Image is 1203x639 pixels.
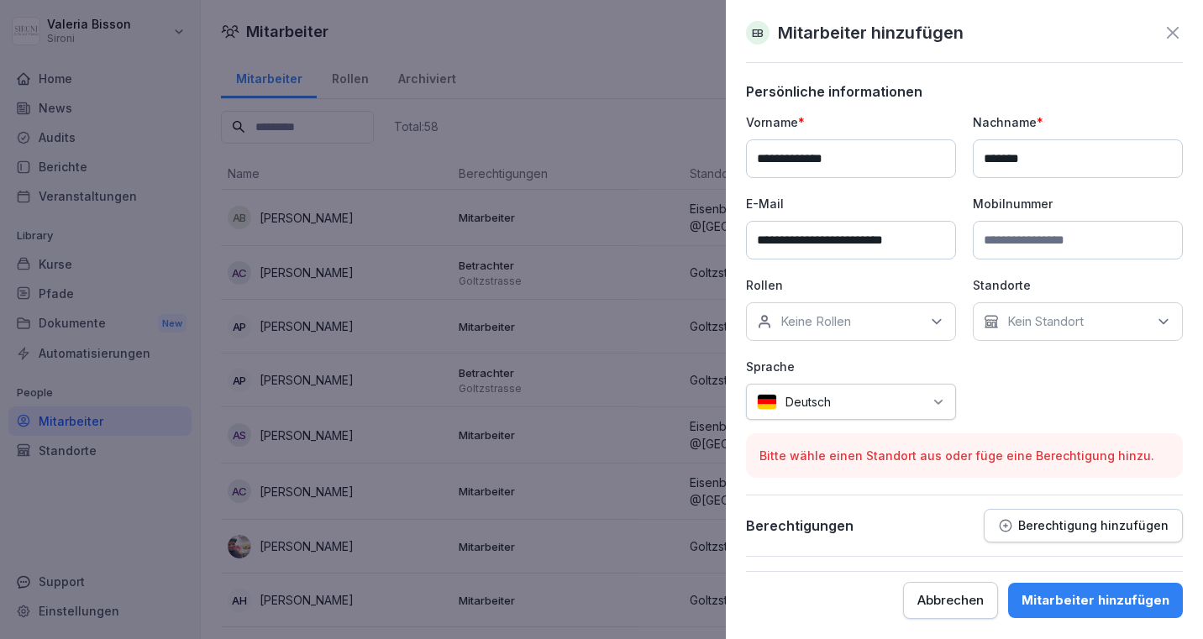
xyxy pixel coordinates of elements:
[973,113,1183,131] p: Nachname
[973,276,1183,294] p: Standorte
[1007,313,1084,330] p: Kein Standort
[1018,519,1169,532] p: Berechtigung hinzufügen
[1008,583,1183,618] button: Mitarbeiter hinzufügen
[973,195,1183,212] p: Mobilnummer
[746,276,956,294] p: Rollen
[746,384,956,420] div: Deutsch
[1022,591,1169,610] div: Mitarbeiter hinzufügen
[746,21,770,45] div: EB
[780,313,851,330] p: Keine Rollen
[778,20,964,45] p: Mitarbeiter hinzufügen
[746,83,1183,100] p: Persönliche informationen
[984,509,1183,542] button: Berechtigung hinzufügen
[759,447,1169,464] p: Bitte wähle einen Standort aus oder füge eine Berechtigung hinzu.
[917,591,984,610] div: Abbrechen
[746,517,854,534] p: Berechtigungen
[746,358,956,375] p: Sprache
[757,394,777,410] img: de.svg
[903,582,998,619] button: Abbrechen
[746,195,956,212] p: E-Mail
[746,113,956,131] p: Vorname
